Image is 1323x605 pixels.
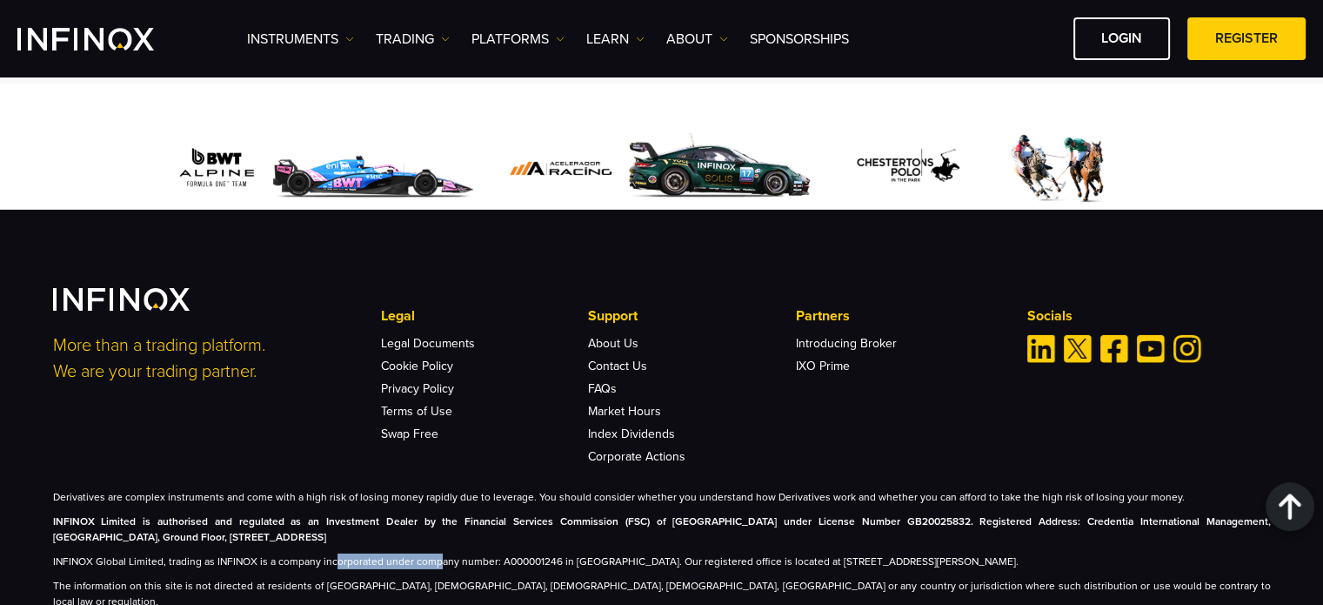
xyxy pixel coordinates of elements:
a: Instagram [1173,335,1201,363]
a: Corporate Actions [588,449,685,464]
a: Instruments [247,29,354,50]
a: About Us [588,336,638,351]
p: More than a trading platform. We are your trading partner. [53,333,357,385]
a: Twitter [1064,335,1092,363]
a: SPONSORSHIPS [750,29,849,50]
a: Cookie Policy [381,359,453,373]
p: Legal [381,306,588,326]
a: Privacy Policy [381,381,454,396]
a: Terms of Use [381,404,452,419]
p: Derivatives are complex instruments and come with a high risk of losing money rapidly due to leve... [53,489,1271,505]
a: Swap Free [381,427,438,441]
a: LOGIN [1073,17,1170,60]
p: Support [588,306,795,326]
strong: INFINOX Limited is authorised and regulated as an Investment Dealer by the Financial Services Com... [53,515,1271,543]
p: Socials [1027,306,1271,326]
p: Partners [796,306,1003,326]
a: Market Hours [588,404,661,419]
a: FAQs [588,381,617,396]
a: Introducing Broker [796,336,897,351]
a: Learn [586,29,645,50]
a: IXO Prime [796,359,850,373]
p: INFINOX Global Limited, trading as INFINOX is a company incorporated under company number: A00000... [53,554,1271,569]
a: ABOUT [666,29,728,50]
a: Facebook [1100,335,1128,363]
a: Legal Documents [381,336,475,351]
a: PLATFORMS [471,29,565,50]
a: TRADING [376,29,450,50]
a: Contact Us [588,359,647,373]
a: INFINOX Logo [17,28,195,50]
a: Youtube [1137,335,1165,363]
a: REGISTER [1187,17,1306,60]
a: Linkedin [1027,335,1055,363]
a: Index Dividends [588,427,675,441]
